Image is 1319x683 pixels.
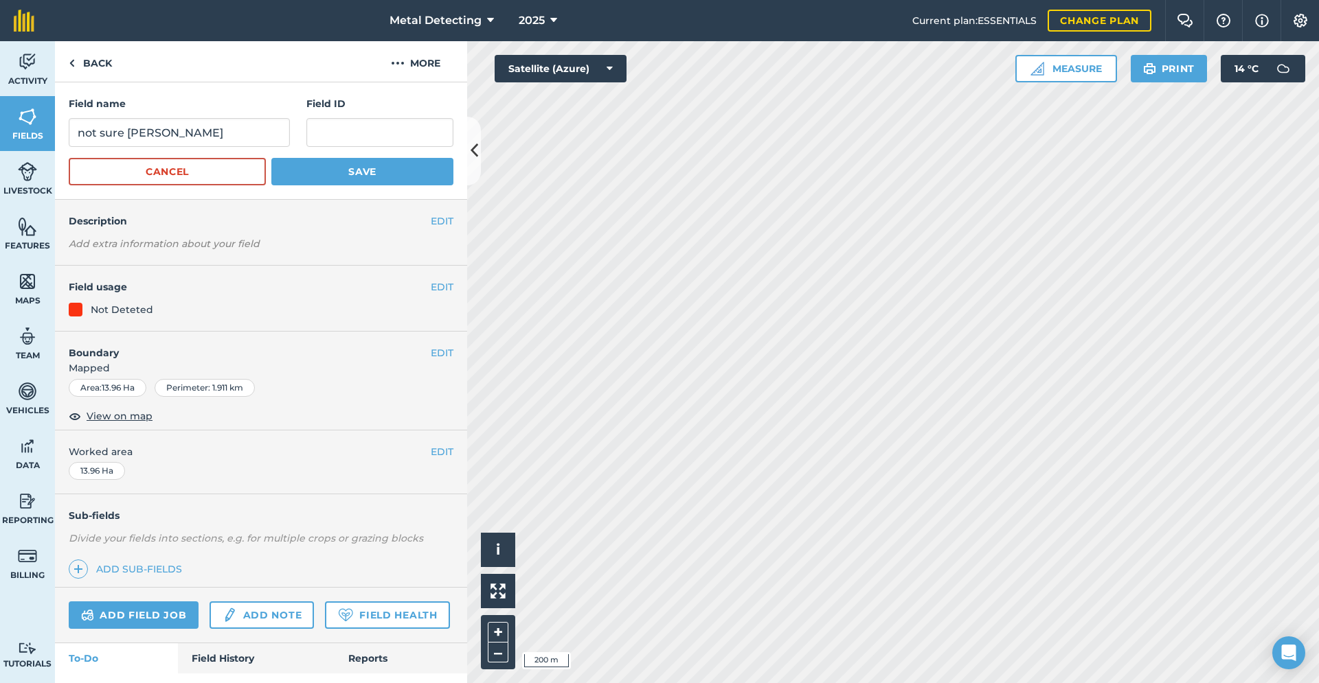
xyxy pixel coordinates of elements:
[1270,55,1297,82] img: svg+xml;base64,PD94bWwgdmVyc2lvbj0iMS4wIiBlbmNvZGluZz0idXRmLTgiPz4KPCEtLSBHZW5lcmF0b3I6IEFkb2JlIE...
[69,408,153,424] button: View on map
[18,106,37,127] img: svg+xml;base64,PHN2ZyB4bWxucz0iaHR0cDovL3d3dy53My5vcmcvMjAwMC9zdmciIHdpZHRoPSI1NiIgaGVpZ2h0PSI2MC...
[488,622,508,643] button: +
[74,561,83,577] img: svg+xml;base64,PHN2ZyB4bWxucz0iaHR0cDovL3d3dy53My5vcmcvMjAwMC9zdmciIHdpZHRoPSIxNCIgaGVpZ2h0PSIyNC...
[69,158,266,185] button: Cancel
[18,436,37,456] img: svg+xml;base64,PD94bWwgdmVyc2lvbj0iMS4wIiBlbmNvZGluZz0idXRmLTgiPz4KPCEtLSBHZW5lcmF0b3I6IEFkb2JlIE...
[1177,14,1193,27] img: Two speech bubbles overlapping with the left bubble in the forefront
[391,55,405,71] img: svg+xml;base64,PHN2ZyB4bWxucz0iaHR0cDovL3d3dy53My5vcmcvMjAwMC9zdmciIHdpZHRoPSIyMCIgaGVpZ2h0PSIyNC...
[69,279,431,294] h4: Field usage
[495,55,627,82] button: Satellite (Azure)
[69,462,125,480] div: 13.96 Ha
[325,601,449,629] a: Field Health
[1131,55,1208,82] button: Print
[55,360,467,375] span: Mapped
[1030,62,1044,76] img: Ruler icon
[912,13,1037,28] span: Current plan : ESSENTIALS
[69,444,453,459] span: Worked area
[69,238,260,250] em: Add extra information about your field
[18,326,37,347] img: svg+xml;base64,PD94bWwgdmVyc2lvbj0iMS4wIiBlbmNvZGluZz0idXRmLTgiPz4KPCEtLSBHZW5lcmF0b3I6IEFkb2JlIE...
[488,643,508,662] button: –
[335,643,467,673] a: Reports
[69,379,146,397] div: Area : 13.96 Ha
[1292,14,1309,27] img: A cog icon
[18,271,37,292] img: svg+xml;base64,PHN2ZyB4bWxucz0iaHR0cDovL3d3dy53My5vcmcvMjAwMC9zdmciIHdpZHRoPSI1NiIgaGVpZ2h0PSI2MC...
[1235,55,1259,82] span: 14 ° C
[1272,636,1305,669] div: Open Intercom Messenger
[55,41,126,82] a: Back
[18,51,37,72] img: svg+xml;base64,PD94bWwgdmVyc2lvbj0iMS4wIiBlbmNvZGluZz0idXRmLTgiPz4KPCEtLSBHZW5lcmF0b3I6IEFkb2JlIE...
[18,161,37,182] img: svg+xml;base64,PD94bWwgdmVyc2lvbj0iMS4wIiBlbmNvZGluZz0idXRmLTgiPz4KPCEtLSBHZW5lcmF0b3I6IEFkb2JlIE...
[390,12,482,29] span: Metal Detecting
[69,532,423,544] em: Divide your fields into sections, e.g. for multiple crops or grazing blocks
[1221,55,1305,82] button: 14 °C
[496,541,500,558] span: i
[491,583,506,599] img: Four arrows, one pointing top left, one top right, one bottom right and the last bottom left
[1143,60,1156,77] img: svg+xml;base64,PHN2ZyB4bWxucz0iaHR0cDovL3d3dy53My5vcmcvMjAwMC9zdmciIHdpZHRoPSIxOSIgaGVpZ2h0PSIyNC...
[69,213,453,229] h4: Description
[431,444,453,459] button: EDIT
[69,408,81,424] img: svg+xml;base64,PHN2ZyB4bWxucz0iaHR0cDovL3d3dy53My5vcmcvMjAwMC9zdmciIHdpZHRoPSIxOCIgaGVpZ2h0PSIyNC...
[210,601,314,629] a: Add note
[55,643,178,673] a: To-Do
[18,546,37,566] img: svg+xml;base64,PD94bWwgdmVyc2lvbj0iMS4wIiBlbmNvZGluZz0idXRmLTgiPz4KPCEtLSBHZW5lcmF0b3I6IEFkb2JlIE...
[155,379,255,397] div: Perimeter : 1.911 km
[18,381,37,402] img: svg+xml;base64,PD94bWwgdmVyc2lvbj0iMS4wIiBlbmNvZGluZz0idXRmLTgiPz4KPCEtLSBHZW5lcmF0b3I6IEFkb2JlIE...
[178,643,334,673] a: Field History
[69,559,188,579] a: Add sub-fields
[1015,55,1117,82] button: Measure
[14,10,34,32] img: fieldmargin Logo
[87,408,153,424] span: View on map
[431,345,453,360] button: EDIT
[481,533,515,567] button: i
[91,302,153,317] div: Not Deteted
[1048,10,1151,32] a: Change plan
[431,279,453,294] button: EDIT
[18,491,37,511] img: svg+xml;base64,PD94bWwgdmVyc2lvbj0iMS4wIiBlbmNvZGluZz0idXRmLTgiPz4KPCEtLSBHZW5lcmF0b3I6IEFkb2JlIE...
[1255,12,1269,29] img: svg+xml;base64,PHN2ZyB4bWxucz0iaHR0cDovL3d3dy53My5vcmcvMjAwMC9zdmciIHdpZHRoPSIxNyIgaGVpZ2h0PSIxNy...
[18,216,37,237] img: svg+xml;base64,PHN2ZyB4bWxucz0iaHR0cDovL3d3dy53My5vcmcvMjAwMC9zdmciIHdpZHRoPSI1NiIgaGVpZ2h0PSI2MC...
[364,41,467,82] button: More
[431,213,453,229] button: EDIT
[81,607,94,623] img: svg+xml;base64,PD94bWwgdmVyc2lvbj0iMS4wIiBlbmNvZGluZz0idXRmLTgiPz4KPCEtLSBHZW5lcmF0b3I6IEFkb2JlIE...
[222,607,237,623] img: svg+xml;base64,PD94bWwgdmVyc2lvbj0iMS4wIiBlbmNvZGluZz0idXRmLTgiPz4KPCEtLSBHZW5lcmF0b3I6IEFkb2JlIE...
[55,332,431,360] h4: Boundary
[55,508,467,523] h4: Sub-fields
[69,55,75,71] img: svg+xml;base64,PHN2ZyB4bWxucz0iaHR0cDovL3d3dy53My5vcmcvMjAwMC9zdmciIHdpZHRoPSI5IiBoZWlnaHQ9IjI0Ii...
[519,12,545,29] span: 2025
[306,96,453,111] h4: Field ID
[1215,14,1232,27] img: A question mark icon
[69,601,199,629] a: Add field job
[18,642,37,655] img: svg+xml;base64,PD94bWwgdmVyc2lvbj0iMS4wIiBlbmNvZGluZz0idXRmLTgiPz4KPCEtLSBHZW5lcmF0b3I6IEFkb2JlIE...
[69,96,290,111] h4: Field name
[271,158,453,185] button: Save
